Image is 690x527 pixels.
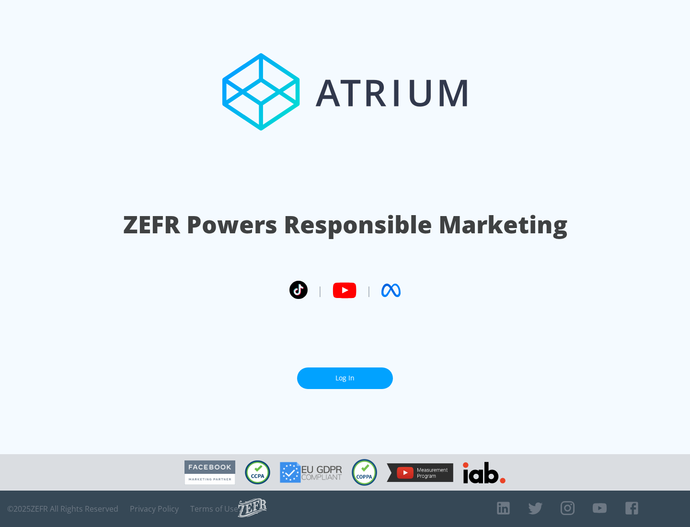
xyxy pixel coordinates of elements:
a: Terms of Use [190,504,238,514]
span: © 2025 ZEFR All Rights Reserved [7,504,118,514]
img: COPPA Compliant [352,459,377,486]
span: | [317,283,323,298]
img: YouTube Measurement Program [387,463,453,482]
a: Log In [297,367,393,389]
span: | [366,283,372,298]
img: CCPA Compliant [245,460,270,484]
img: GDPR Compliant [280,462,342,483]
a: Privacy Policy [130,504,179,514]
img: Facebook Marketing Partner [184,460,235,485]
h1: ZEFR Powers Responsible Marketing [123,208,567,241]
img: IAB [463,462,506,483]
